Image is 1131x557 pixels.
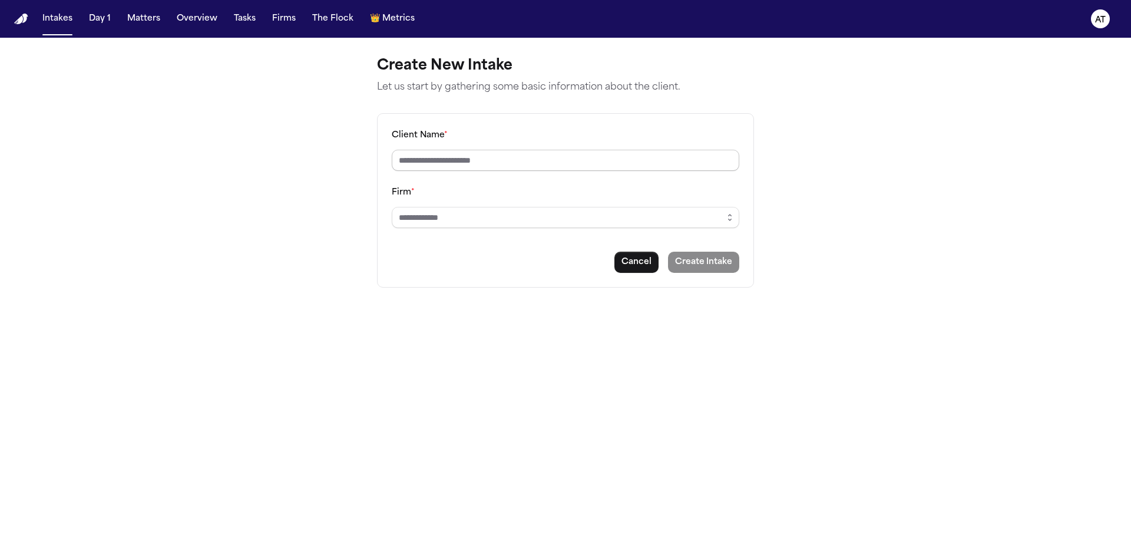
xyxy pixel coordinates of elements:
[392,131,448,140] label: Client Name
[14,14,28,25] a: Home
[377,80,754,94] p: Let us start by gathering some basic information about the client.
[84,8,115,29] button: Day 1
[377,57,754,75] h1: Create New Intake
[123,8,165,29] button: Matters
[267,8,300,29] button: Firms
[172,8,222,29] button: Overview
[365,8,419,29] button: crownMetrics
[392,150,739,171] input: Client name
[307,8,358,29] button: The Flock
[14,14,28,25] img: Finch Logo
[229,8,260,29] button: Tasks
[614,252,659,273] button: Cancel intake creation
[392,188,415,197] label: Firm
[392,207,739,228] input: Select a firm
[668,252,739,273] button: Create intake
[38,8,77,29] button: Intakes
